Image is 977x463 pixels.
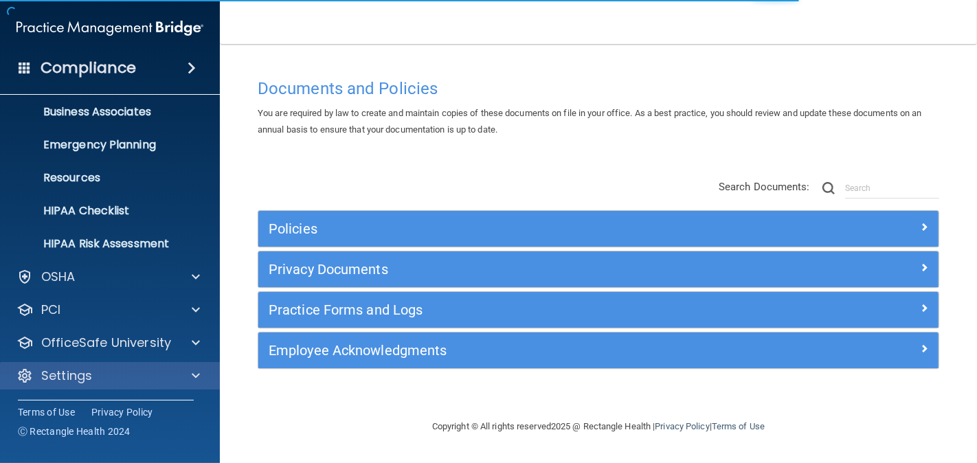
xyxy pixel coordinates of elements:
p: Resources [9,171,196,185]
p: Business Associates [9,105,196,119]
a: Terms of Use [712,421,765,431]
span: Search Documents: [719,181,810,193]
a: OSHA [16,269,200,285]
a: Settings [16,368,200,384]
span: You are required by law to create and maintain copies of these documents on file in your office. ... [258,108,922,135]
h4: Compliance [41,58,136,78]
h5: Employee Acknowledgments [269,343,759,358]
a: Privacy Policy [91,405,153,419]
p: Emergency Planning [9,138,196,152]
img: ic-search.3b580494.png [822,182,835,194]
a: Privacy Policy [655,421,709,431]
p: HIPAA Checklist [9,204,196,218]
a: PCI [16,302,200,318]
img: PMB logo [16,14,203,42]
h5: Privacy Documents [269,262,759,277]
a: Terms of Use [18,405,75,419]
a: Policies [269,218,928,240]
h5: Practice Forms and Logs [269,302,759,317]
h5: Policies [269,221,759,236]
div: Copyright © All rights reserved 2025 @ Rectangle Health | | [348,405,849,449]
input: Search [845,178,939,199]
p: HIPAA Risk Assessment [9,237,196,251]
a: Privacy Documents [269,258,928,280]
p: OSHA [41,269,76,285]
a: OfficeSafe University [16,335,200,351]
span: Ⓒ Rectangle Health 2024 [18,425,131,438]
h4: Documents and Policies [258,80,939,98]
p: Settings [41,368,92,384]
p: OfficeSafe University [41,335,171,351]
a: Practice Forms and Logs [269,299,928,321]
a: Employee Acknowledgments [269,339,928,361]
p: PCI [41,302,60,318]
